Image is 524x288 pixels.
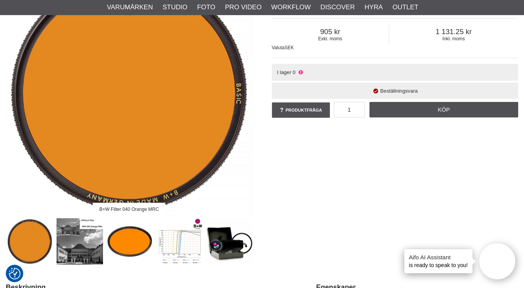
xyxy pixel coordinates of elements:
a: Varumärken [107,2,153,12]
img: Bildexempel med orangefilter [57,218,103,265]
span: 1 131.25 [389,28,518,36]
a: Köp [369,102,518,117]
span: Valuta [272,45,285,50]
h4: Aifo AI Assistant [409,253,468,261]
span: 905 [272,28,389,36]
a: Discover [320,2,355,12]
img: B+W Filter Box [206,218,253,265]
a: Pro Video [225,2,261,12]
img: Revisit consent button [9,268,21,279]
img: Transmission Curves [156,218,203,265]
span: SEK [285,45,294,50]
div: B+W Filter 040 Orange MRC [93,203,165,216]
img: B+W Basic filterfattning [107,218,153,265]
span: Exkl. moms [272,36,389,41]
i: Ej i lager [297,69,304,75]
span: Beställningsvara [380,88,418,94]
span: Inkl. moms [389,36,518,41]
a: Foto [197,2,215,12]
a: Workflow [271,2,311,12]
a: Studio [163,2,187,12]
a: Produktfråga [272,102,330,118]
img: B+W Filter 040 Orange MRC [7,218,53,265]
div: is ready to speak to you! [404,249,472,273]
a: Hyra [364,2,383,12]
a: Outlet [392,2,418,12]
span: I lager [277,69,291,75]
button: Samtyckesinställningar [9,267,21,281]
span: 0 [293,69,296,75]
